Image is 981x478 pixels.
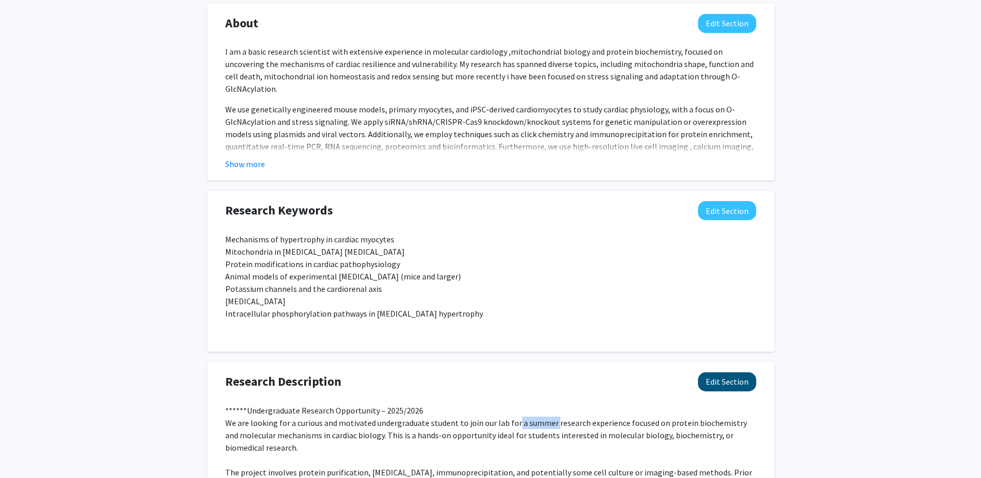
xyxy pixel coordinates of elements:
[698,372,756,391] button: Edit Research Description
[225,14,258,32] span: About
[225,45,756,95] p: I am a basic research scientist with extensive experience in molecular cardiology ,mitochondrial ...
[225,233,756,344] div: Mechanisms of hypertrophy in cardiac myocytes Mitochondria in [MEDICAL_DATA] [MEDICAL_DATA] Prote...
[698,14,756,33] button: Edit About
[225,372,341,391] span: Research Description
[225,103,756,177] p: We use genetically engineered mouse models, primary myocytes, and iPSC-derived cardiomyocytes to ...
[225,158,265,170] button: Show more
[698,201,756,220] button: Edit Research Keywords
[8,432,44,470] iframe: Chat
[225,201,333,220] span: Research Keywords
